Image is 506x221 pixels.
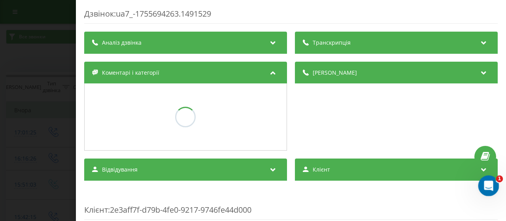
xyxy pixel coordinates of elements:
[313,69,357,77] span: [PERSON_NAME]
[102,39,142,47] span: Аналіз дзвінка
[496,176,503,183] span: 1
[84,204,108,215] span: Клієнт
[84,189,498,220] div: : 2e3aff7f-d79b-4fe0-9217-9746fe44d000
[102,69,159,77] span: Коментарі і категорії
[313,39,351,47] span: Транскрипція
[84,8,498,24] div: Дзвінок : ua7_-1755694263.1491529
[313,166,330,174] span: Клієнт
[102,166,138,174] span: Відвідування
[478,176,499,196] iframe: Intercom live chat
